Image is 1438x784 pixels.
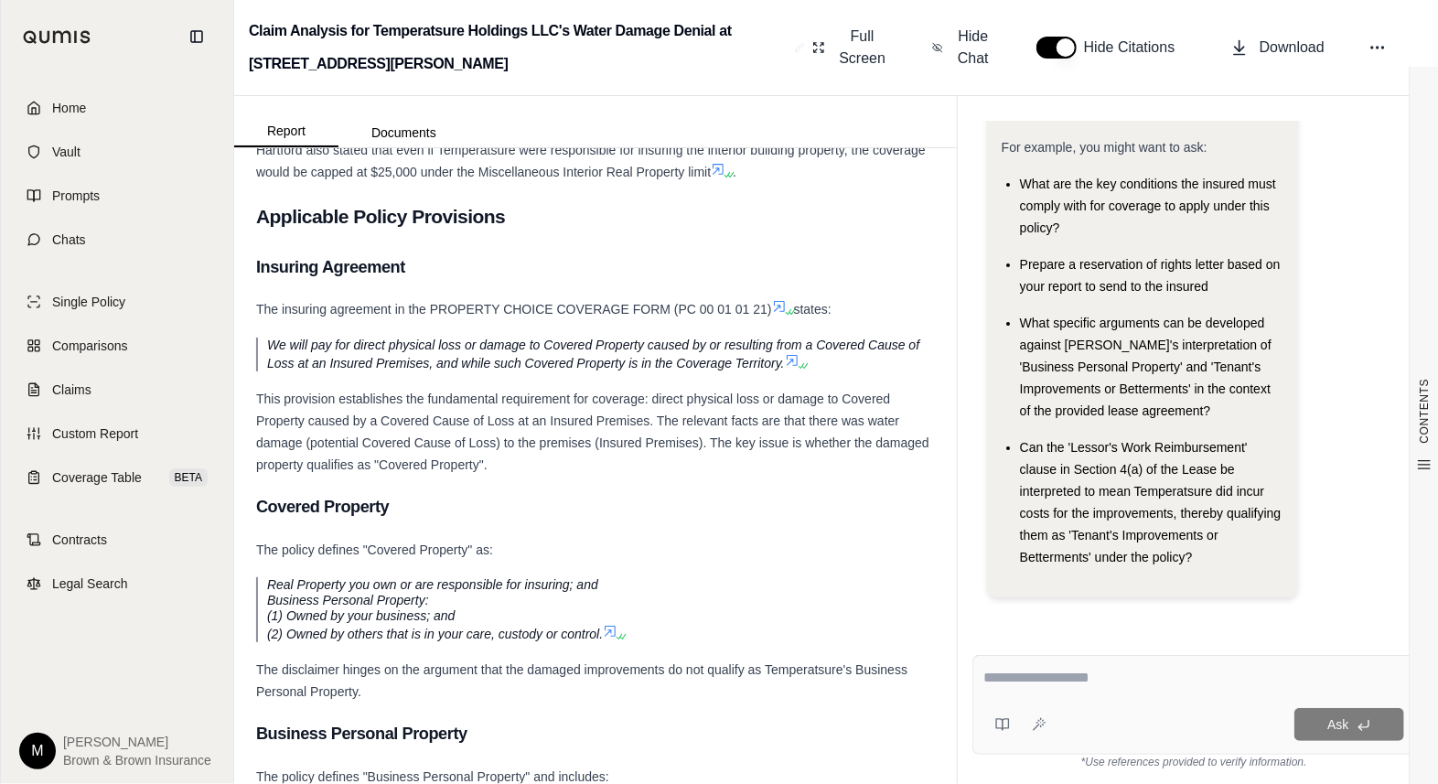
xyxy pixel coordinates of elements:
[63,733,211,751] span: [PERSON_NAME]
[1327,717,1348,732] span: Ask
[925,18,1000,77] button: Hide Chat
[267,593,429,607] span: Business Personal Property:
[19,733,56,769] div: M
[267,627,603,641] span: (2) Owned by others that is in your care, custody or control.
[52,231,86,249] span: Chats
[52,531,107,549] span: Contracts
[12,176,222,216] a: Prompts
[234,116,338,147] button: Report
[256,490,935,523] h3: Covered Property
[52,187,100,205] span: Prompts
[1260,37,1325,59] span: Download
[12,220,222,260] a: Chats
[256,717,935,750] h3: Business Personal Property
[805,18,896,77] button: Full Screen
[256,662,907,699] span: The disclaimer hinges on the argument that the damaged improvements do not qualify as Temperatsur...
[267,608,455,623] span: (1) Owned by your business; and
[249,15,788,81] h2: Claim Analysis for Temperatsure Holdings LLC's Water Damage Denial at [STREET_ADDRESS][PERSON_NAME]
[52,468,142,487] span: Coverage Table
[256,302,772,317] span: The insuring agreement in the PROPERTY CHOICE COVERAGE FORM (PC 00 01 01 21)
[52,293,125,311] span: Single Policy
[338,118,469,147] button: Documents
[1020,440,1282,564] span: Can the 'Lessor's Work Reimbursement' clause in Section 4(a) of the Lease be interpreted to mean ...
[1020,177,1276,235] span: What are the key conditions the insured must comply with for coverage to apply under this policy?
[12,457,222,498] a: Coverage TableBETA
[256,198,935,236] h2: Applicable Policy Provisions
[12,564,222,604] a: Legal Search
[267,577,598,592] span: Real Property you own or are responsible for insuring; and
[733,165,736,179] span: .
[169,468,208,487] span: BETA
[1020,257,1281,294] span: Prepare a reservation of rights letter based on your report to send to the insured
[1020,316,1272,418] span: What specific arguments can be developed against [PERSON_NAME]'s interpretation of 'Business Pers...
[52,99,86,117] span: Home
[12,520,222,560] a: Contracts
[23,30,91,44] img: Qumis Logo
[836,26,888,70] span: Full Screen
[52,424,138,443] span: Custom Report
[1223,29,1332,66] button: Download
[256,542,493,557] span: The policy defines "Covered Property" as:
[63,751,211,769] span: Brown & Brown Insurance
[12,413,222,454] a: Custom Report
[267,338,919,371] span: We will pay for direct physical loss or damage to Covered Property caused by or resulting from a ...
[256,251,935,284] h3: Insuring Agreement
[182,22,211,51] button: Collapse sidebar
[1002,140,1207,155] span: For example, you might want to ask:
[12,88,222,128] a: Home
[256,392,929,472] span: This provision establishes the fundamental requirement for coverage: direct physical loss or dama...
[1294,708,1404,741] button: Ask
[1084,37,1186,59] span: Hide Citations
[12,132,222,172] a: Vault
[794,302,832,317] span: states:
[256,143,926,179] span: Hartford also stated that even if Temperatsure were responsible for insuring the interior buildin...
[972,755,1416,769] div: *Use references provided to verify information.
[12,370,222,410] a: Claims
[1417,379,1432,444] span: CONTENTS
[52,337,127,355] span: Comparisons
[52,143,80,161] span: Vault
[52,381,91,399] span: Claims
[256,769,609,784] span: The policy defines "Business Personal Property" and includes:
[52,575,128,593] span: Legal Search
[12,282,222,322] a: Single Policy
[12,326,222,366] a: Comparisons
[954,26,993,70] span: Hide Chat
